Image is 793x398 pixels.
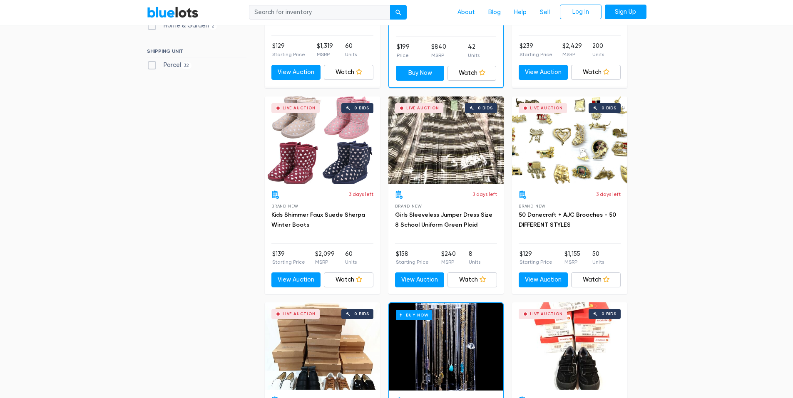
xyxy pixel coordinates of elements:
p: Units [345,51,357,58]
input: Search for inventory [249,5,390,20]
div: Live Auction [283,106,316,110]
p: 3 days left [596,190,621,198]
a: Watch [447,66,496,81]
a: Blog [482,5,507,20]
p: Price [397,52,410,59]
a: BlueLots [147,6,199,18]
p: Starting Price [272,51,305,58]
li: $139 [272,250,305,266]
a: Watch [447,272,497,287]
div: Live Auction [530,106,563,110]
a: View Auction [519,272,568,287]
a: View Auction [519,65,568,80]
p: Units [592,51,604,58]
p: Units [592,258,604,266]
p: MSRP [317,51,333,58]
span: Brand New [519,204,546,208]
p: 3 days left [472,190,497,198]
li: $158 [396,250,429,266]
p: Units [345,258,357,266]
li: 60 [345,250,357,266]
span: Brand New [395,204,422,208]
span: 2 [209,23,217,30]
a: Watch [571,272,621,287]
a: View Auction [271,65,321,80]
span: Brand New [271,204,298,208]
p: MSRP [315,258,335,266]
a: About [451,5,482,20]
span: 32 [181,62,192,69]
li: $129 [272,42,305,58]
a: View Auction [395,272,445,287]
li: $840 [431,42,446,59]
a: Watch [324,272,373,287]
li: $239 [520,42,552,58]
li: $129 [520,250,552,266]
li: 200 [592,42,604,58]
a: Buy Now [389,303,503,391]
a: Kids Shimmer Faux Suede Sherpa Winter Boots [271,211,365,228]
div: Live Auction [530,312,563,316]
div: 0 bids [354,312,369,316]
p: Starting Price [520,51,552,58]
div: 0 bids [478,106,493,110]
a: Buy Now [396,66,445,81]
a: Sell [533,5,557,20]
p: 3 days left [349,190,373,198]
li: $199 [397,42,410,59]
div: 0 bids [602,312,617,316]
li: $1,155 [564,250,580,266]
li: $1,319 [317,42,333,58]
li: 50 [592,250,604,266]
div: 0 bids [602,106,617,110]
a: Live Auction 0 bids [265,302,380,390]
div: 0 bids [354,106,369,110]
h6: Buy Now [396,310,432,320]
a: Live Auction 0 bids [388,96,504,184]
a: Live Auction 0 bids [512,96,627,184]
li: $240 [441,250,456,266]
li: 42 [468,42,480,59]
a: Live Auction 0 bids [512,302,627,390]
a: Log In [560,5,602,20]
p: MSRP [431,52,446,59]
a: View Auction [271,272,321,287]
li: 8 [469,250,480,266]
p: MSRP [562,51,582,58]
li: $2,099 [315,250,335,266]
a: Watch [571,65,621,80]
h6: SHIPPING UNIT [147,48,246,57]
a: Sign Up [605,5,646,20]
p: Starting Price [272,258,305,266]
a: Live Auction 0 bids [265,96,380,184]
a: Watch [324,65,373,80]
label: Parcel [147,61,192,70]
a: 50 Danecraft + AJC Brooches - 50 DIFFERENT STYLES [519,211,616,228]
div: Live Auction [406,106,439,110]
label: Home & Garden [147,21,217,30]
a: Help [507,5,533,20]
div: Live Auction [283,312,316,316]
a: Girls Sleeveless Jumper Dress Size 8 School Uniform Green Plaid [395,211,492,228]
p: MSRP [564,258,580,266]
p: MSRP [441,258,456,266]
p: Units [469,258,480,266]
p: Units [468,52,480,59]
p: Starting Price [520,258,552,266]
li: 60 [345,42,357,58]
li: $2,429 [562,42,582,58]
p: Starting Price [396,258,429,266]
